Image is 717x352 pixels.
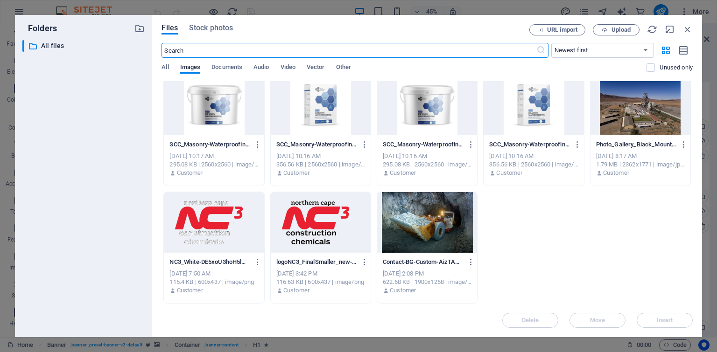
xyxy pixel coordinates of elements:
[162,22,178,34] span: Files
[547,27,577,33] span: URL import
[253,62,269,75] span: Audio
[489,140,569,149] p: SCC_Masonry-Waterproofing_2Kg-scaled-Ck597aIVrAZvx-d9CbGf1A.jpg
[22,40,24,52] div: ​
[390,286,416,295] p: Customer
[169,258,250,266] p: NC3_White-DE5xoU3hoH5lM1mfMIwJoQ.png
[665,24,675,35] i: Minimize
[682,24,693,35] i: Close
[596,152,685,160] div: [DATE] 8:17 AM
[162,43,536,58] input: Search
[529,24,585,35] button: URL import
[276,152,365,160] div: [DATE] 10:16 AM
[276,140,357,149] p: SCC_Masonry-Waterproofing_2Kg-scaled-oTwuu7-t0EEzXR0e2TA1ig.jpg
[189,22,233,34] span: Stock photos
[383,278,471,286] div: 622.68 KB | 1900x1268 | image/jpeg
[41,41,128,51] p: All files
[276,258,357,266] p: logoNC3_FinalSmaller_new-jSaquHKWjBUUYPKxs_qCWA.png
[276,278,365,286] div: 116.63 KB | 600x437 | image/png
[383,152,471,160] div: [DATE] 10:16 AM
[660,63,693,72] p: Displays only files that are not in use on the website. Files added during this session can still...
[336,62,351,75] span: Other
[276,269,365,278] div: [DATE] 3:42 PM
[177,286,203,295] p: Customer
[134,23,145,34] i: Create new folder
[169,278,258,286] div: 115.4 KB | 600x437 | image/png
[211,62,242,75] span: Documents
[603,169,629,177] p: Customer
[177,169,203,177] p: Customer
[169,269,258,278] div: [DATE] 7:50 AM
[496,169,522,177] p: Customer
[596,140,676,149] p: Photo_Gallery_Black_Mountain_Mining_October_2017_005-S3eSzh3aOrBQSpPgM6pRiA.jpg
[276,160,365,169] div: 356.56 KB | 2560x2560 | image/jpeg
[596,160,685,169] div: 1.79 MB | 2362x1771 | image/jpeg
[169,160,258,169] div: 295.08 KB | 2560x2560 | image/jpeg
[383,269,471,278] div: [DATE] 2:08 PM
[169,152,258,160] div: [DATE] 10:17 AM
[383,258,463,266] p: Contact-BG-Custom-AizTAAiaFAmEpvIq9qi5eA.jpg
[169,140,250,149] p: SCC_Masonry-Waterproofing_5Kg-scaled-DpuGYePftzZzoabxvHJxOg.jpg
[612,27,631,33] span: Upload
[383,160,471,169] div: 295.08 KB | 2560x2560 | image/jpeg
[283,286,309,295] p: Customer
[281,62,295,75] span: Video
[22,22,57,35] p: Folders
[383,140,463,149] p: SCC_Masonry-Waterproofing_5Kg-scaled-HL8I0zzJd4zXkMh21bWkZQ.jpg
[489,152,578,160] div: [DATE] 10:16 AM
[180,62,201,75] span: Images
[283,169,309,177] p: Customer
[647,24,657,35] i: Reload
[489,160,578,169] div: 356.56 KB | 2560x2560 | image/jpeg
[162,62,169,75] span: All
[593,24,640,35] button: Upload
[307,62,325,75] span: Vector
[390,169,416,177] p: Customer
